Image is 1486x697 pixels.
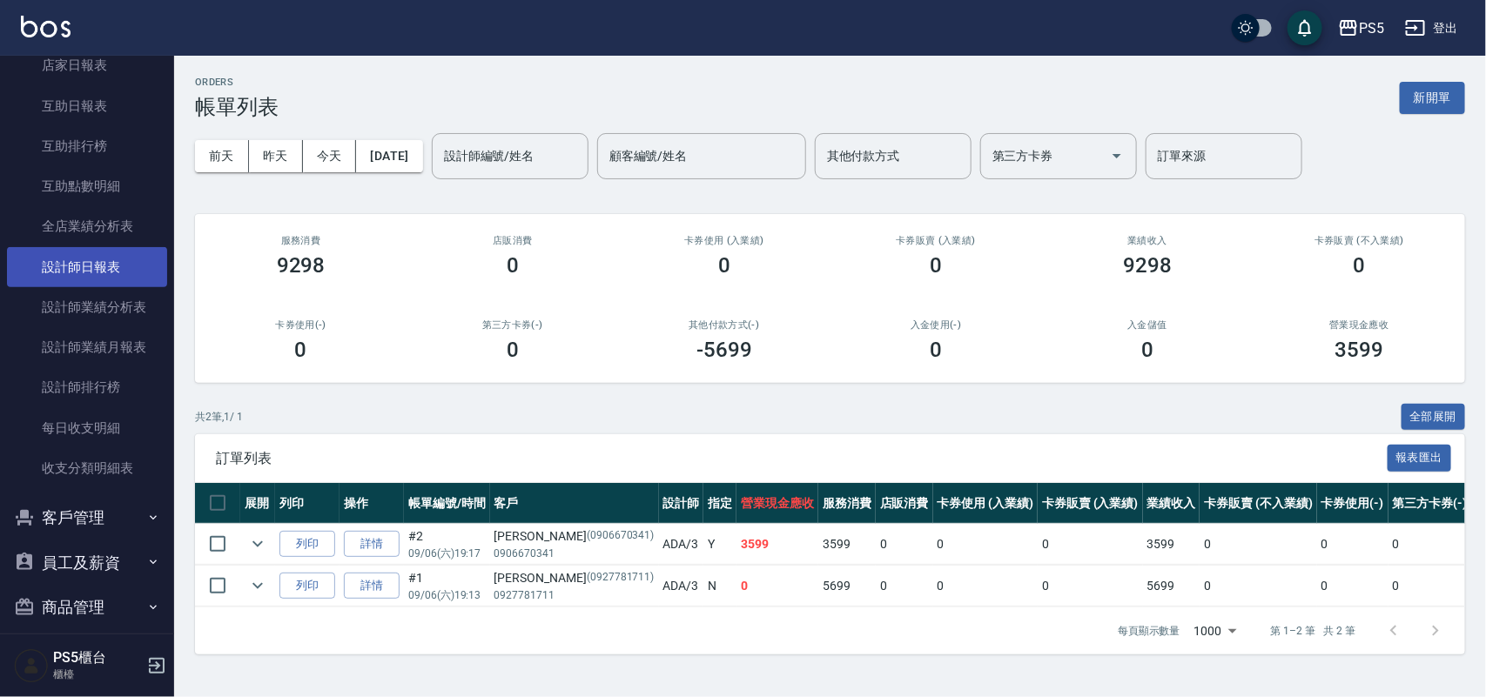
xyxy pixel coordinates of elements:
a: 報表匯出 [1388,449,1452,466]
a: 詳情 [344,573,400,600]
p: 共 2 筆, 1 / 1 [195,409,243,425]
button: PS5 [1331,10,1391,46]
td: ADA /3 [659,566,704,607]
h2: 卡券使用(-) [216,319,386,331]
h3: 0 [295,338,307,362]
td: 3599 [1143,524,1200,565]
td: #2 [404,524,490,565]
a: 收支分類明細表 [7,448,167,488]
button: 登出 [1398,12,1465,44]
button: save [1288,10,1322,45]
th: 操作 [340,483,404,524]
button: 新開單 [1400,82,1465,114]
a: 設計師業績分析表 [7,287,167,327]
a: 每日收支明細 [7,408,167,448]
h2: 入金使用(-) [851,319,1020,331]
h3: 0 [930,338,942,362]
button: 列印 [279,573,335,600]
h2: 營業現金應收 [1274,319,1444,331]
h5: PS5櫃台 [53,649,142,667]
a: 設計師排行榜 [7,367,167,407]
h3: 0 [930,253,942,278]
h3: 3599 [1335,338,1383,362]
td: 0 [876,566,933,607]
th: 服務消費 [818,483,876,524]
th: 營業現金應收 [736,483,818,524]
h3: 9298 [1123,253,1172,278]
h3: 0 [507,253,519,278]
td: 5699 [1143,566,1200,607]
h3: 0 [507,338,519,362]
p: 09/06 (六) 19:17 [408,546,486,561]
td: #1 [404,566,490,607]
a: 互助點數明細 [7,166,167,206]
button: 前天 [195,140,249,172]
h3: 9298 [277,253,326,278]
td: Y [703,524,736,565]
th: 卡券販賣 (入業績) [1038,483,1143,524]
td: 0 [933,566,1039,607]
th: 帳單編號/時間 [404,483,490,524]
h2: 其他付款方式(-) [639,319,809,331]
h3: 帳單列表 [195,95,279,119]
td: 0 [1200,524,1316,565]
h2: 店販消費 [427,235,597,246]
button: 昨天 [249,140,303,172]
td: 5699 [818,566,876,607]
th: 卡券使用(-) [1317,483,1389,524]
a: 新開單 [1400,89,1465,105]
td: 0 [933,524,1039,565]
a: 詳情 [344,531,400,558]
h3: 0 [1141,338,1153,362]
td: 0 [876,524,933,565]
span: 訂單列表 [216,450,1388,467]
h2: 入金儲值 [1063,319,1233,331]
p: 櫃檯 [53,667,142,682]
a: 互助日報表 [7,86,167,126]
h2: 業績收入 [1063,235,1233,246]
button: 今天 [303,140,357,172]
p: 每頁顯示數量 [1118,623,1180,639]
img: Person [14,648,49,683]
td: N [703,566,736,607]
div: PS5 [1359,17,1384,39]
h3: 服務消費 [216,235,386,246]
td: 0 [1038,524,1143,565]
h3: 0 [718,253,730,278]
th: 客戶 [490,483,659,524]
a: 全店業績分析表 [7,206,167,246]
div: [PERSON_NAME] [494,527,655,546]
p: 09/06 (六) 19:13 [408,587,486,603]
td: 3599 [736,524,818,565]
button: expand row [245,531,271,557]
a: 設計師日報表 [7,247,167,287]
div: [PERSON_NAME] [494,569,655,587]
th: 指定 [703,483,736,524]
p: (0927781711) [587,569,655,587]
td: 0 [736,566,818,607]
h2: 卡券使用 (入業績) [639,235,809,246]
button: 客戶管理 [7,495,167,540]
td: 0 [1317,524,1389,565]
td: 0 [1200,566,1316,607]
button: 全部展開 [1402,404,1466,431]
th: 業績收入 [1143,483,1200,524]
button: 報表匯出 [1388,445,1452,472]
button: Open [1103,142,1131,170]
h2: ORDERS [195,77,279,88]
h2: 第三方卡券(-) [427,319,597,331]
td: ADA /3 [659,524,704,565]
th: 第三方卡券(-) [1389,483,1472,524]
th: 卡券使用 (入業績) [933,483,1039,524]
button: [DATE] [356,140,422,172]
img: Logo [21,16,71,37]
th: 展開 [240,483,275,524]
h2: 卡券販賣 (不入業績) [1274,235,1444,246]
td: 0 [1389,524,1472,565]
a: 互助排行榜 [7,126,167,166]
h2: 卡券販賣 (入業績) [851,235,1020,246]
a: 店家日報表 [7,45,167,85]
p: 0906670341 [494,546,655,561]
div: 1000 [1187,607,1243,654]
td: 0 [1317,566,1389,607]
